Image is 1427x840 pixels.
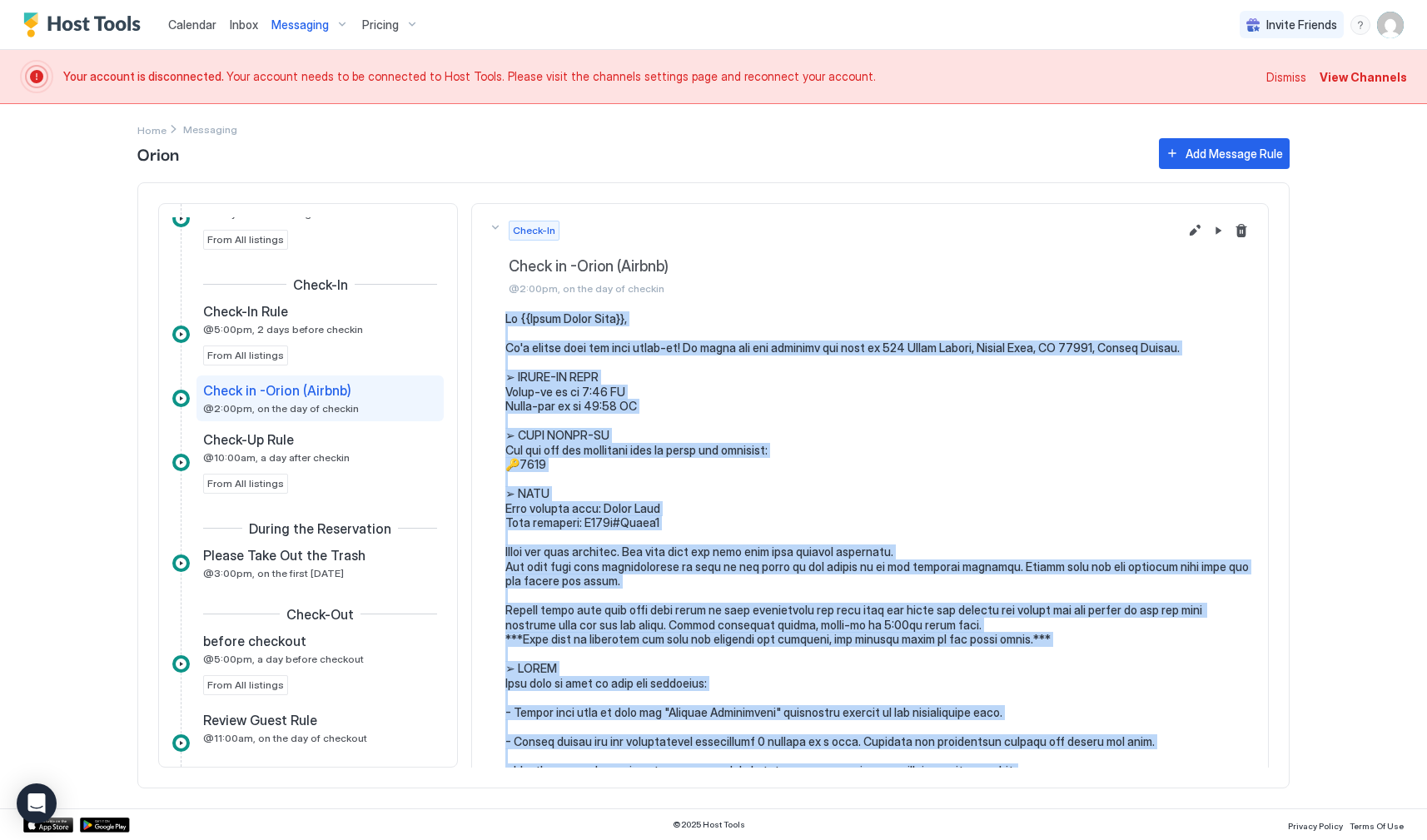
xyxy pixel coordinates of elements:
span: Orion [137,141,1142,166]
a: Inbox [230,16,258,33]
span: Check in -Orion (Airbnb) [509,257,1178,276]
div: Open Intercom Messenger [17,783,57,823]
span: Check-Out [286,606,354,623]
button: Add Message Rule [1159,138,1290,169]
span: From All listings [207,232,284,247]
span: Your account needs to be connected to Host Tools. Please visit the channels settings page and rec... [63,69,1256,84]
button: Check-InCheck in -Orion (Airbnb)@2:00pm, on the day of checkinEdit message rulePause Message Rule... [472,204,1268,312]
a: Home [137,121,167,138]
span: During the Reservation [249,520,391,537]
span: Review Guest Rule [203,712,317,728]
span: before checkout [203,633,306,649]
a: Terms Of Use [1350,816,1404,833]
div: Dismiss [1266,68,1306,86]
a: App Store [23,818,73,833]
span: @2:00pm, on the day of checkin [203,402,359,415]
span: Check-In Rule [203,303,288,320]
span: Check-In [293,276,348,293]
a: Google Play Store [80,818,130,833]
span: @10:00am, a day after checkin [203,451,350,464]
div: Add Message Rule [1186,145,1283,162]
span: Invite Friends [1266,17,1337,32]
span: @5:00pm, 2 days before checkin [203,323,363,336]
button: Delete message rule [1231,221,1251,241]
span: Home [137,124,167,137]
button: Edit message rule [1185,221,1205,241]
a: Privacy Policy [1288,816,1343,833]
span: Breadcrumb [183,123,237,136]
span: Your account is disconnected. [63,69,226,83]
a: Calendar [168,16,216,33]
span: Messaging [271,17,329,32]
span: Terms Of Use [1350,821,1404,831]
span: Please Take Out the Trash [203,547,365,564]
button: Pause Message Rule [1208,221,1228,241]
span: @3:00pm, on the first [DATE] [203,567,344,579]
div: User profile [1377,12,1404,38]
span: Pricing [362,17,399,32]
span: From All listings [207,678,284,693]
div: Breadcrumb [137,121,167,138]
span: Privacy Policy [1288,821,1343,831]
div: View Channels [1320,68,1407,86]
span: @11:00am, on the day of checkout [203,732,367,744]
span: Calendar [168,17,216,32]
span: © 2025 Host Tools [673,819,745,830]
span: From All listings [207,348,284,363]
div: menu [1350,15,1370,35]
span: Check-In [513,223,555,238]
span: Inbox [230,17,258,32]
span: Check-Up Rule [203,431,294,448]
span: Check in -Orion (Airbnb) [203,382,351,399]
span: @5:00pm, a day before checkout [203,653,364,665]
span: From All listings [207,476,284,491]
span: @2:00pm, on the day of checkin [509,282,1178,295]
a: Host Tools Logo [23,12,148,37]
